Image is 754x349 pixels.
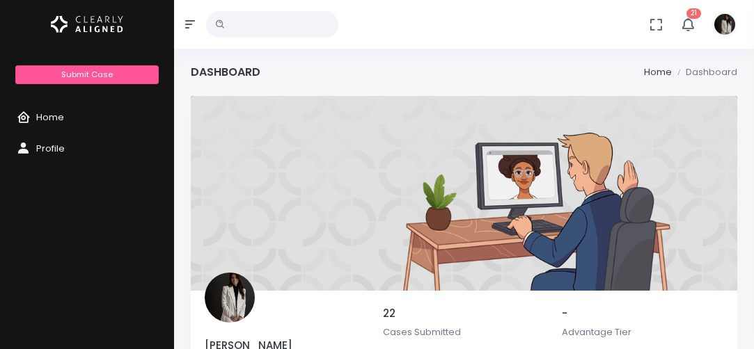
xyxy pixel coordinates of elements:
[15,65,158,84] a: Submit Case
[61,69,113,80] span: Submit Case
[644,65,672,79] li: Home
[383,307,544,320] h5: 22
[191,65,260,79] h4: Dashboard
[383,325,544,339] p: Cases Submitted
[51,10,123,39] img: Logo Horizontal
[686,8,701,19] span: 21
[562,325,723,339] p: Advantage Tier
[562,307,723,320] h5: -
[36,142,65,155] span: Profile
[36,111,64,124] span: Home
[672,65,737,79] li: Dashboard
[712,12,737,37] img: Header Avatar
